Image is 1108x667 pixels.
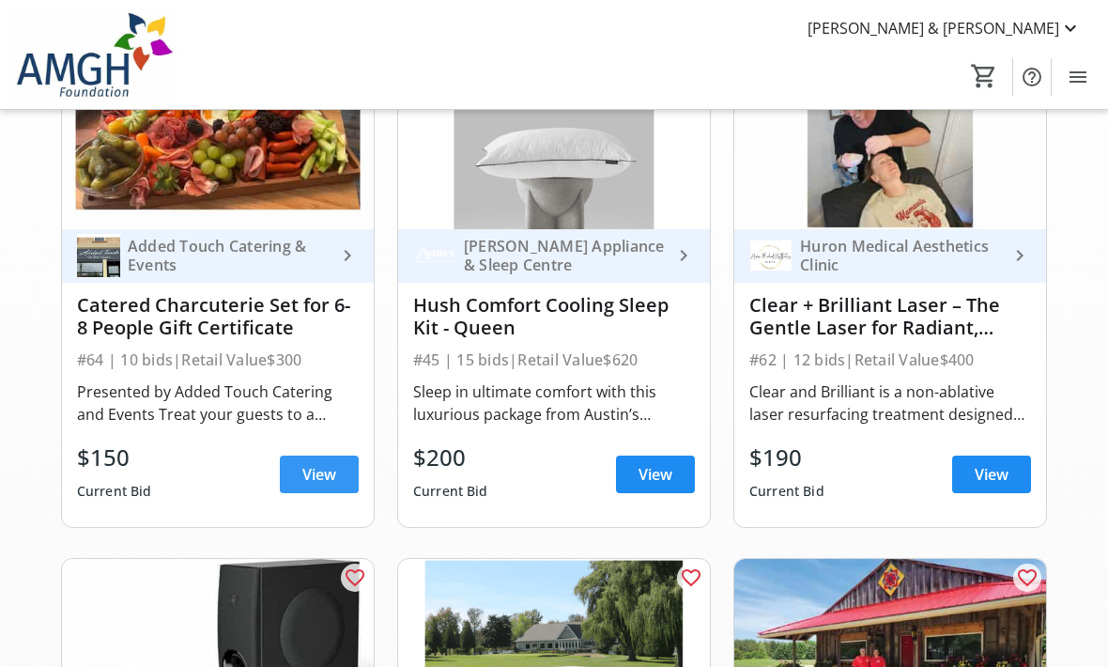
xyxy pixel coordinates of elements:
div: Sleep in ultimate comfort with this luxurious package from Austin’s Appliance and Sleep Centre. I... [413,380,695,426]
span: View [975,463,1008,486]
div: $190 [749,441,824,474]
img: Hush Comfort Cooling Sleep Kit - Queen [398,54,710,229]
div: Current Bid [749,474,824,508]
button: Cart [967,59,1001,93]
img: Alexandra Marine & General Hospital Foundation's Logo [11,8,178,101]
mat-icon: favorite_outline [344,566,366,589]
a: View [616,456,695,493]
a: Huron Medical Aesthetics ClinicHuron Medical Aesthetics Clinic [734,229,1046,283]
span: View [302,463,336,486]
div: $150 [77,441,152,474]
div: #64 | 10 bids | Retail Value $300 [77,347,359,373]
div: Added Touch Catering & Events [120,237,336,274]
a: Added Touch Catering & EventsAdded Touch Catering & Events [62,229,374,283]
mat-icon: keyboard_arrow_right [1008,244,1031,267]
div: $200 [413,441,488,474]
img: Austin's Appliance & Sleep Centre [413,234,456,277]
a: View [280,456,359,493]
img: Catered Charcuterie Set for 6-8 People Gift Certificate [62,54,374,229]
div: Huron Medical Aesthetics Clinic [793,237,1008,274]
mat-icon: favorite_outline [1016,566,1039,589]
img: Clear + Brilliant Laser – The Gentle Laser for Radiant, Youthful Skin [734,54,1046,229]
div: Current Bid [77,474,152,508]
mat-icon: keyboard_arrow_right [672,244,695,267]
div: [PERSON_NAME] Appliance & Sleep Centre [456,237,672,274]
img: Huron Medical Aesthetics Clinic [749,234,793,277]
mat-icon: favorite_outline [680,566,702,589]
a: Austin's Appliance & Sleep Centre[PERSON_NAME] Appliance & Sleep Centre [398,229,710,283]
span: [PERSON_NAME] & [PERSON_NAME] [808,17,1059,39]
div: #45 | 15 bids | Retail Value $620 [413,347,695,373]
button: Menu [1059,58,1097,96]
div: Clear and Brilliant is a non-ablative laser resurfacing treatment designed to prevent early signs... [749,380,1031,426]
mat-icon: keyboard_arrow_right [336,244,359,267]
img: Added Touch Catering & Events [77,234,120,277]
div: Current Bid [413,474,488,508]
span: View [639,463,672,486]
div: #62 | 12 bids | Retail Value $400 [749,347,1031,373]
div: Catered Charcuterie Set for 6-8 People Gift Certificate [77,294,359,339]
button: [PERSON_NAME] & [PERSON_NAME] [793,13,1097,43]
div: Presented by Added Touch Catering and Events Treat your guests to a beautifully curated charcuter... [77,380,359,426]
div: Hush Comfort Cooling Sleep Kit - Queen [413,294,695,339]
button: Help [1013,58,1051,96]
a: View [952,456,1031,493]
div: Clear + Brilliant Laser – The Gentle Laser for Radiant, Youthful Skin [749,294,1031,339]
